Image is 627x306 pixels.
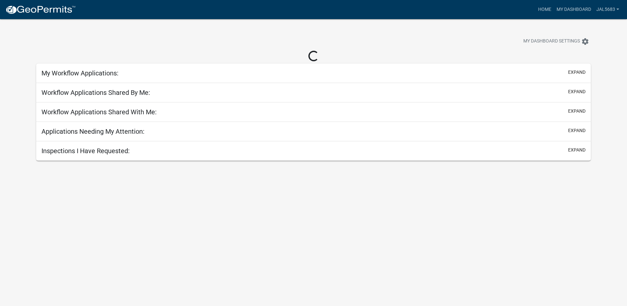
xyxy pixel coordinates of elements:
[568,147,586,153] button: expand
[41,147,130,155] h5: Inspections I Have Requested:
[568,69,586,76] button: expand
[41,127,144,135] h5: Applications Needing My Attention:
[518,35,594,48] button: My Dashboard Settingssettings
[594,3,622,16] a: jal5683
[536,3,554,16] a: Home
[41,69,118,77] h5: My Workflow Applications:
[568,88,586,95] button: expand
[41,108,157,116] h5: Workflow Applications Shared With Me:
[41,89,150,97] h5: Workflow Applications Shared By Me:
[523,38,580,45] span: My Dashboard Settings
[554,3,594,16] a: My Dashboard
[568,108,586,115] button: expand
[568,127,586,134] button: expand
[581,38,589,45] i: settings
